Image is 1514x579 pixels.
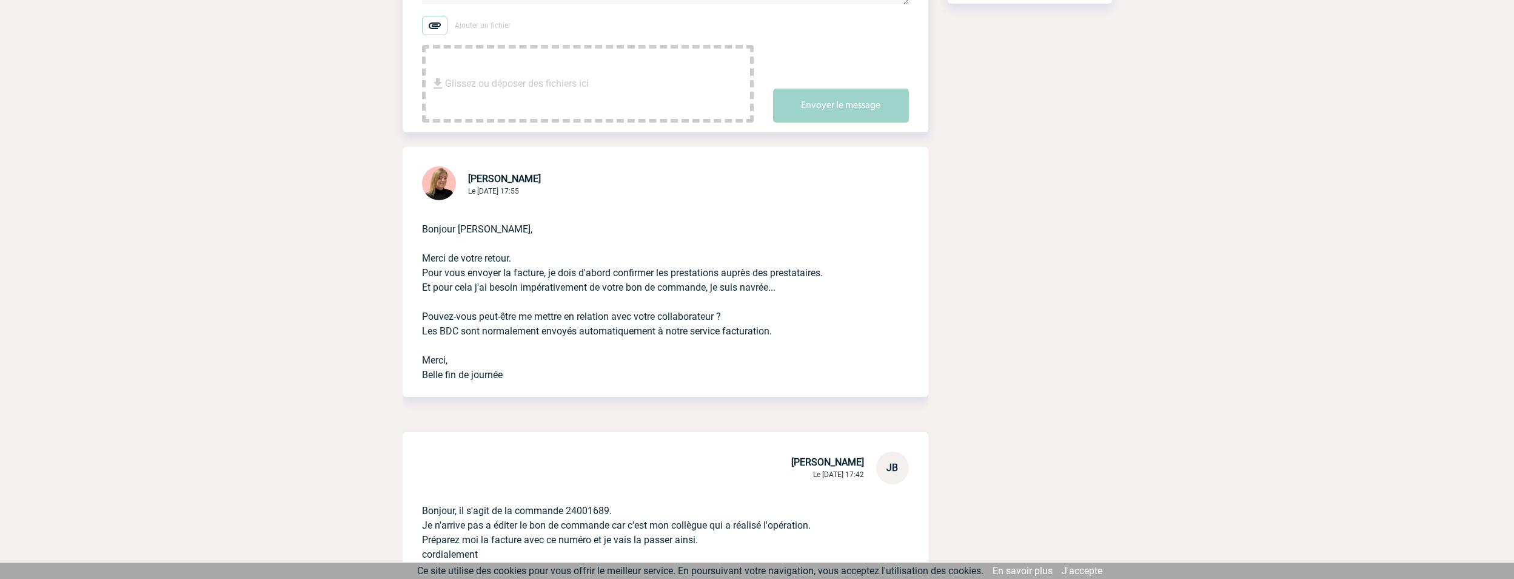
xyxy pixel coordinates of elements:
[791,456,864,468] span: [PERSON_NAME]
[445,53,589,114] span: Glissez ou déposer des fichiers ici
[430,76,445,91] img: file_download.svg
[422,166,456,200] img: 131233-0.png
[886,462,898,473] span: JB
[422,484,875,562] p: Bonjour, il s'agit de la commande 24001689. Je n'arrive pas a éditer le bon de commande car c'est...
[417,565,983,577] span: Ce site utilise des cookies pour vous offrir le meilleur service. En poursuivant votre navigation...
[422,203,875,382] p: Bonjour [PERSON_NAME], Merci de votre retour. Pour vous envoyer la facture, je dois d'abord confi...
[993,565,1053,577] a: En savoir plus
[455,21,511,30] span: Ajouter un fichier
[1062,565,1102,577] a: J'accepte
[468,173,541,185] span: [PERSON_NAME]
[813,470,864,479] span: Le [DATE] 17:42
[468,187,519,195] span: Le [DATE] 17:55
[773,89,909,123] button: Envoyer le message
